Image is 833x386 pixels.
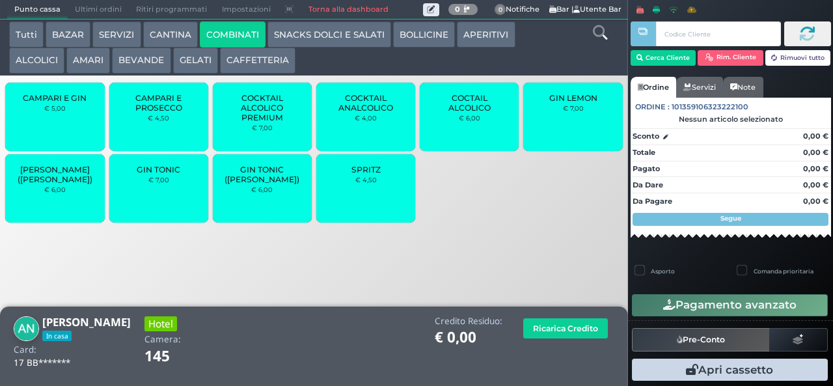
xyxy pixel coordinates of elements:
span: 0 [495,4,506,16]
span: Ultimi ordini [68,1,129,19]
small: € 6,00 [459,114,480,122]
strong: 0,00 € [803,180,828,189]
button: Rim. Cliente [698,50,763,66]
strong: 0,00 € [803,197,828,206]
strong: Da Dare [633,180,663,189]
span: Impostazioni [215,1,278,19]
strong: Totale [633,148,655,157]
label: Asporto [651,267,675,275]
strong: 0,00 € [803,148,828,157]
h4: Credito Residuo: [435,316,502,326]
small: € 4,50 [355,176,377,184]
button: Ricarica Credito [523,318,608,338]
button: SERVIZI [92,21,141,48]
span: COCKTAIL ALCOLICO PREMIUM [224,93,301,122]
span: CAMPARI E GIN [23,93,87,103]
button: BAZAR [46,21,90,48]
strong: Da Pagare [633,197,672,206]
strong: Sconto [633,131,659,142]
input: Codice Cliente [656,21,780,46]
a: Servizi [676,77,723,98]
button: GELATI [173,48,218,74]
button: SNACKS DOLCI E SALATI [267,21,391,48]
span: In casa [42,331,72,341]
label: Comanda prioritaria [754,267,813,275]
button: APERITIVI [457,21,515,48]
small: € 5,00 [44,104,66,112]
small: € 7,00 [563,104,584,112]
button: Pagamento avanzato [632,294,828,316]
strong: 0,00 € [803,164,828,173]
span: GIN TONIC [137,165,180,174]
button: Cerca Cliente [631,50,696,66]
h1: € 0,00 [435,329,502,346]
button: CANTINA [143,21,198,48]
a: Ordine [631,77,676,98]
a: Torna alla dashboard [301,1,395,19]
h1: 145 [144,348,206,365]
span: CAMPARI E PROSECCO [120,93,197,113]
small: € 4,50 [148,114,169,122]
button: Pre-Conto [632,328,770,352]
button: Rimuovi tutto [765,50,831,66]
small: € 6,00 [44,186,66,193]
span: Ritiri programmati [129,1,214,19]
strong: Pagato [633,164,660,173]
small: € 7,00 [252,124,273,131]
h4: Card: [14,345,36,355]
button: AMARI [66,48,110,74]
b: [PERSON_NAME] [42,314,131,329]
span: [PERSON_NAME] ([PERSON_NAME]) [16,165,94,184]
h4: Camera: [144,335,181,344]
strong: Segue [720,214,741,223]
span: GIN LEMON [549,93,597,103]
button: COMBINATI [200,21,266,48]
small: € 7,00 [148,176,169,184]
span: Punto cassa [7,1,68,19]
button: CAFFETTERIA [220,48,295,74]
button: Apri cassetto [632,359,828,381]
button: BEVANDE [112,48,171,74]
h3: Hotel [144,316,177,331]
button: Tutti [9,21,44,48]
span: SPRITZ [351,165,381,174]
small: € 6,00 [251,186,273,193]
span: COCTAIL ALCOLICO [431,93,508,113]
strong: 0,00 € [803,131,828,141]
span: COCKTAIL ANALCOLICO [327,93,405,113]
img: Angelo Napoletano [14,316,39,342]
button: ALCOLICI [9,48,64,74]
span: 101359106323222100 [672,102,748,113]
span: GIN TONIC ([PERSON_NAME]) [224,165,301,184]
span: Ordine : [635,102,670,113]
button: BOLLICINE [393,21,455,48]
a: Note [723,77,763,98]
div: Nessun articolo selezionato [631,115,831,124]
b: 0 [455,5,460,14]
small: € 4,00 [355,114,377,122]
